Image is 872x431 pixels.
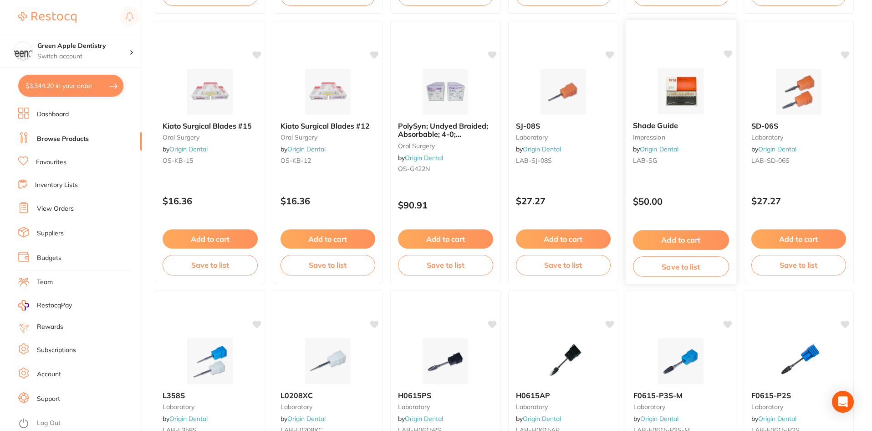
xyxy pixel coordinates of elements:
a: Origin Dental [640,415,678,423]
a: Log Out [37,419,61,428]
span: RestocqPay [37,301,72,310]
img: SD-06S [769,69,828,114]
b: PolySyn; Undyed Braided; Absorbable; 4-0; 27"/70cm; 3/8 Circle Reverse Cutting; 19mm; Box/12 [398,122,493,139]
p: $16.36 [163,196,258,206]
img: Restocq Logo [18,12,76,23]
a: Account [37,370,61,379]
a: Browse Products [37,135,89,144]
b: Kiato Surgical Blades #12 [280,122,376,130]
button: Add to cart [751,229,847,249]
small: laboratory [163,403,258,410]
a: Origin Dental [523,145,561,153]
span: by [163,145,208,153]
a: Support [37,395,60,404]
span: by [516,415,561,423]
a: Favourites [36,158,66,167]
small: laboratory [751,403,847,410]
a: Suppliers [37,229,64,238]
span: by [163,415,208,423]
div: Open Intercom Messenger [832,391,854,413]
img: Kiato Surgical Blades #12 [298,69,357,114]
span: LAB-SD-06S [751,156,790,165]
a: Budgets [37,254,61,263]
b: H0615PS [398,391,493,400]
a: Origin Dental [287,145,326,153]
p: $27.27 [516,196,611,206]
span: L0208XC [280,391,313,400]
button: Save to list [163,255,258,275]
span: by [633,415,678,423]
span: by [280,145,326,153]
span: by [398,415,443,423]
span: F0615-P3S-M [633,391,683,400]
a: Origin Dental [287,415,326,423]
span: H0615PS [398,391,431,400]
span: by [516,145,561,153]
b: F0615-P3S-M [633,391,729,400]
a: Origin Dental [169,415,208,423]
a: Origin Dental [405,415,443,423]
span: LAB-SG [633,156,658,165]
b: L0208XC [280,391,376,400]
a: Origin Dental [169,145,208,153]
a: Origin Dental [640,145,678,153]
p: $27.27 [751,196,847,206]
a: View Orders [37,204,74,213]
small: oral surgery [398,142,493,150]
button: Save to list [516,255,611,275]
span: Kiato Surgical Blades #12 [280,121,370,130]
button: Add to cart [398,229,493,249]
b: H0615AP [516,391,611,400]
img: Kiato Surgical Blades #15 [180,69,240,114]
a: Team [37,278,53,287]
b: Shade Guide [633,121,729,130]
p: Switch account [37,52,129,61]
b: Kiato Surgical Blades #15 [163,122,258,130]
a: Rewards [37,322,63,332]
img: L358S [180,338,240,384]
span: LAB-SJ-08S [516,156,552,165]
p: $90.91 [398,200,493,210]
button: Save to list [398,255,493,275]
a: Origin Dental [405,154,443,162]
span: H0615AP [516,391,550,400]
b: SJ-08S [516,122,611,130]
p: $16.36 [280,196,376,206]
small: impression [633,134,729,141]
small: laboratory [398,403,493,410]
span: by [280,415,326,423]
span: OS-KB-12 [280,156,311,165]
span: F0615-P2S [751,391,791,400]
small: oral surgery [163,134,258,141]
small: laboratory [751,134,847,141]
span: by [398,154,443,162]
span: Shade Guide [633,121,678,130]
button: Log Out [18,416,139,431]
img: H0615AP [534,338,593,384]
span: by [751,145,796,153]
small: laboratory [516,403,611,410]
button: Save to list [751,255,847,275]
button: Save to list [280,255,376,275]
a: Origin Dental [758,415,796,423]
button: Add to cart [516,229,611,249]
button: Add to cart [633,230,729,250]
a: Inventory Lists [35,181,78,190]
img: Green Apple Dentistry [14,42,32,60]
a: Subscriptions [37,346,76,355]
img: SJ-08S [534,69,593,114]
button: Add to cart [280,229,376,249]
small: laboratory [633,403,729,410]
b: F0615-P2S [751,391,847,400]
a: Origin Dental [523,415,561,423]
span: OS-G422N [398,165,430,173]
b: SD-06S [751,122,847,130]
img: L0208XC [298,338,357,384]
span: OS-KB-15 [163,156,193,165]
span: SJ-08S [516,121,540,130]
small: laboratory [516,134,611,141]
span: by [751,415,796,423]
span: by [633,145,678,153]
button: $3,344.20 in your order [18,75,123,97]
span: Kiato Surgical Blades #15 [163,121,252,130]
